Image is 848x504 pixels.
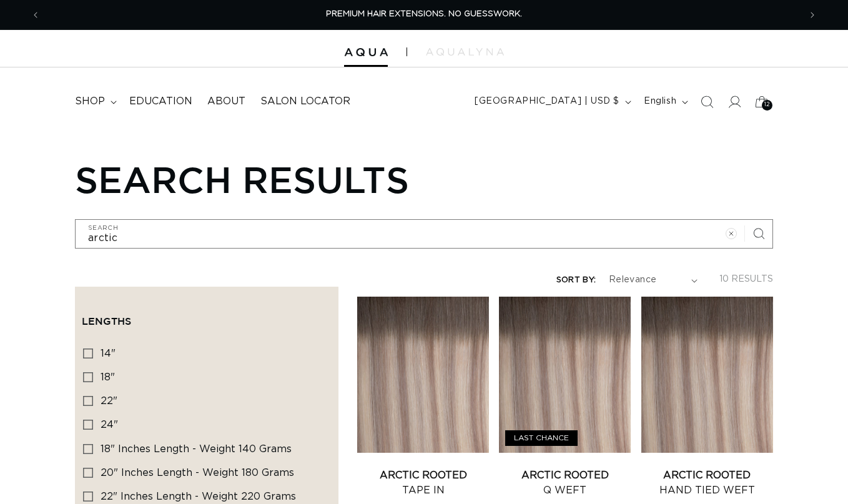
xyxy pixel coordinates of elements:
[101,492,296,502] span: 22" Inches length - Weight 220 grams
[22,3,49,27] button: Previous announcement
[344,48,388,57] img: Aqua Hair Extensions
[75,95,105,108] span: shop
[357,468,489,498] a: Arctic Rooted Tape In
[475,95,619,108] span: [GEOGRAPHIC_DATA] | USD $
[636,90,693,114] button: English
[556,276,596,284] label: Sort by:
[101,444,292,454] span: 18" Inches length - Weight 140 grams
[82,315,131,327] span: Lengths
[122,87,200,116] a: Education
[499,468,631,498] a: Arctic Rooted Q Weft
[101,420,118,430] span: 24"
[67,87,122,116] summary: shop
[717,220,745,247] button: Clear search term
[719,275,773,284] span: 10 results
[641,468,773,498] a: Arctic Rooted Hand Tied Weft
[326,10,522,18] span: PREMIUM HAIR EXTENSIONS. NO GUESSWORK.
[799,3,826,27] button: Next announcement
[82,294,332,338] summary: Lengths (0 selected)
[745,220,772,247] button: Search
[260,95,350,108] span: Salon Locator
[76,220,772,248] input: Search
[693,88,721,116] summary: Search
[426,48,504,56] img: aqualyna.com
[644,95,676,108] span: English
[101,372,115,382] span: 18"
[207,95,245,108] span: About
[200,87,253,116] a: About
[467,90,636,114] button: [GEOGRAPHIC_DATA] | USD $
[253,87,358,116] a: Salon Locator
[101,348,116,358] span: 14"
[764,100,771,111] span: 12
[129,95,192,108] span: Education
[101,396,117,406] span: 22"
[101,468,294,478] span: 20" Inches length - Weight 180 grams
[75,158,773,200] h1: Search results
